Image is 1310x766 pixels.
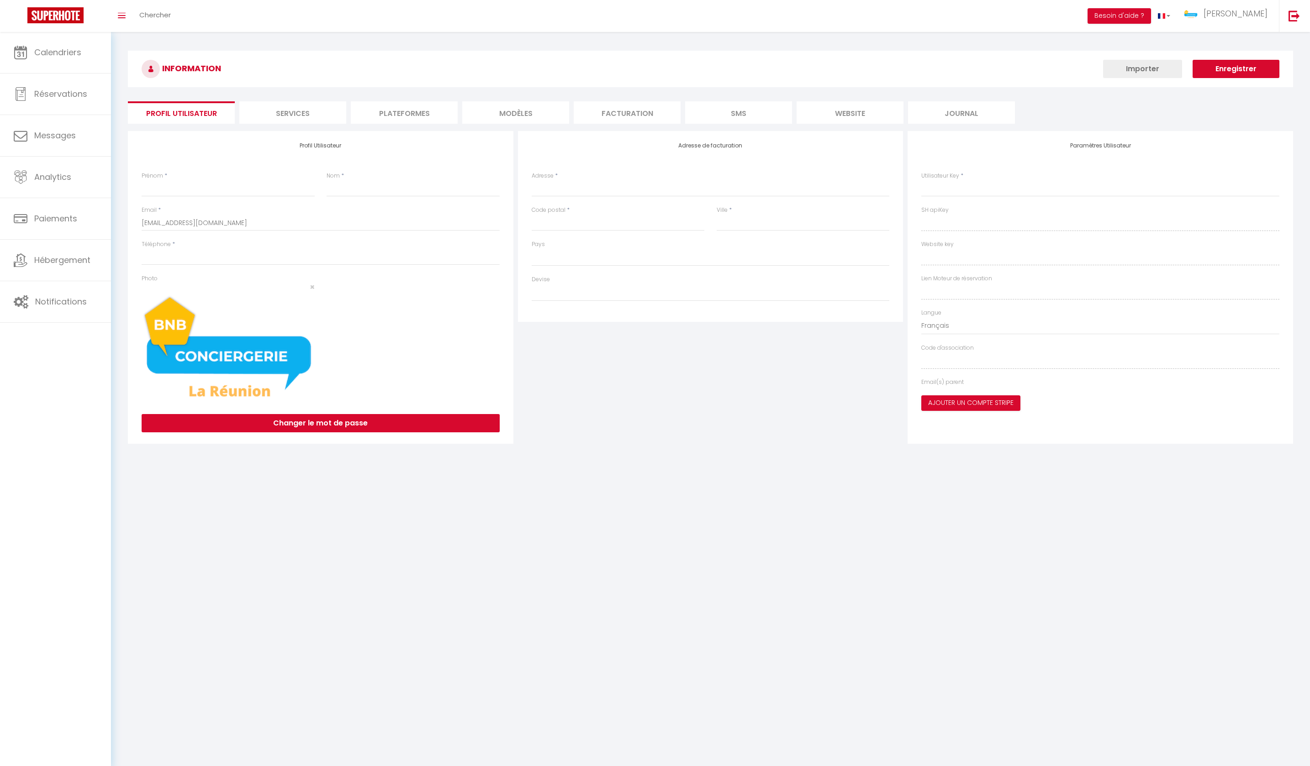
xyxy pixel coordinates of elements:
button: Enregistrer [1193,60,1279,78]
label: Ville [717,206,728,215]
label: Email [142,206,157,215]
label: Utilisateur Key [921,172,959,180]
h4: Profil Utilisateur [142,142,500,149]
li: Profil Utilisateur [128,101,235,124]
span: [PERSON_NAME] [1204,8,1268,19]
label: Adresse [532,172,554,180]
li: Journal [908,101,1015,124]
li: SMS [685,101,792,124]
label: Lien Moteur de réservation [921,274,992,283]
span: × [310,281,315,293]
label: Devise [532,275,550,284]
button: Changer le mot de passe [142,414,500,432]
span: Calendriers [34,47,81,58]
h3: INFORMATION [128,51,1293,87]
li: MODÈLES [462,101,569,124]
label: Téléphone [142,240,171,249]
h4: Paramètres Utilisateur [921,142,1279,149]
li: Services [239,101,346,124]
label: Photo [142,274,158,283]
button: Close [310,283,315,291]
li: Facturation [574,101,681,124]
button: Ajouter un compte Stripe [921,395,1020,411]
h4: Adresse de facturation [532,142,890,149]
button: Ouvrir le widget de chat LiveChat [7,4,35,31]
label: Pays [532,240,545,249]
button: Besoin d'aide ? [1088,8,1151,24]
span: Analytics [34,171,71,183]
li: Plateformes [351,101,458,124]
label: Email(s) parent [921,378,964,387]
img: Super Booking [27,7,84,23]
span: Réservations [34,88,87,100]
label: Nom [327,172,340,180]
label: Langue [921,309,941,317]
span: Messages [34,130,76,141]
span: Notifications [35,296,87,307]
span: Paiements [34,213,77,224]
label: SH apiKey [921,206,949,215]
img: ... [1184,10,1198,18]
label: Code d'association [921,344,974,352]
span: Chercher [139,10,171,20]
li: website [797,101,903,124]
img: logout [1289,10,1300,21]
label: Prénom [142,172,163,180]
button: Importer [1103,60,1182,78]
img: 1716795018902.png [142,291,315,400]
label: Code postal [532,206,565,215]
span: Hébergement [34,254,90,266]
label: Website key [921,240,954,249]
